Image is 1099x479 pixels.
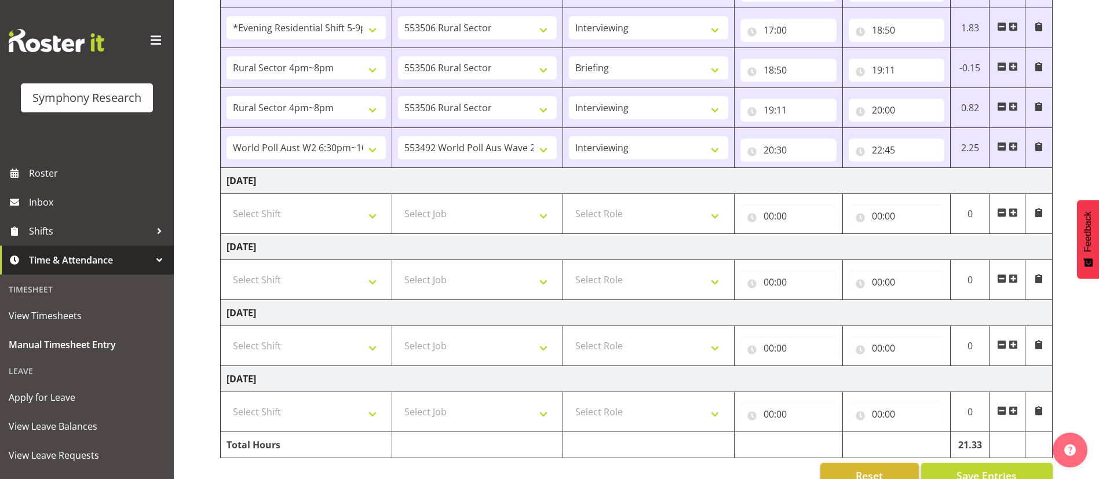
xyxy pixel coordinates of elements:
[951,194,990,234] td: 0
[29,193,168,211] span: Inbox
[740,204,837,228] input: Click to select...
[32,89,141,107] div: Symphony Research
[3,301,171,330] a: View Timesheets
[849,337,945,360] input: Click to select...
[221,234,1053,260] td: [DATE]
[951,260,990,300] td: 0
[1064,444,1076,456] img: help-xxl-2.png
[29,222,151,240] span: Shifts
[740,337,837,360] input: Click to select...
[9,447,165,464] span: View Leave Requests
[740,19,837,42] input: Click to select...
[740,98,837,122] input: Click to select...
[3,383,171,412] a: Apply for Leave
[29,251,151,269] span: Time & Attendance
[951,392,990,432] td: 0
[3,359,171,383] div: Leave
[3,441,171,470] a: View Leave Requests
[1077,200,1099,279] button: Feedback - Show survey
[951,8,990,48] td: 1.83
[221,432,392,458] td: Total Hours
[740,58,837,82] input: Click to select...
[849,204,945,228] input: Click to select...
[3,412,171,441] a: View Leave Balances
[221,168,1053,194] td: [DATE]
[849,270,945,294] input: Click to select...
[9,389,165,406] span: Apply for Leave
[849,138,945,162] input: Click to select...
[221,300,1053,326] td: [DATE]
[740,403,837,426] input: Click to select...
[849,98,945,122] input: Click to select...
[951,432,990,458] td: 21.33
[849,403,945,426] input: Click to select...
[29,164,168,182] span: Roster
[951,128,990,168] td: 2.25
[1083,211,1093,252] span: Feedback
[951,326,990,366] td: 0
[740,270,837,294] input: Click to select...
[740,138,837,162] input: Click to select...
[3,277,171,301] div: Timesheet
[951,88,990,128] td: 0.82
[9,336,165,353] span: Manual Timesheet Entry
[221,366,1053,392] td: [DATE]
[849,58,945,82] input: Click to select...
[849,19,945,42] input: Click to select...
[951,48,990,88] td: -0.15
[9,29,104,52] img: Rosterit website logo
[9,418,165,435] span: View Leave Balances
[3,330,171,359] a: Manual Timesheet Entry
[9,307,165,324] span: View Timesheets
